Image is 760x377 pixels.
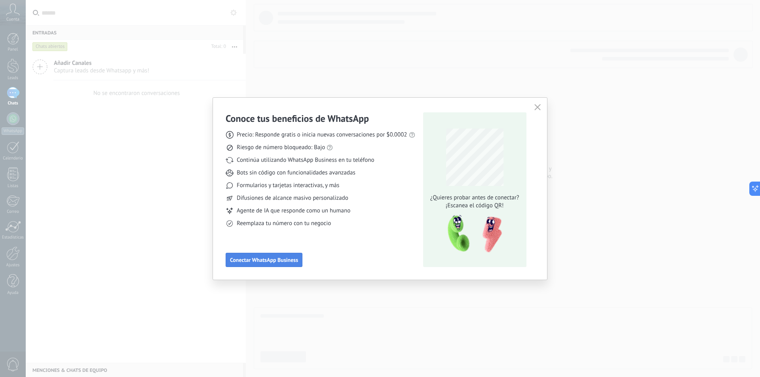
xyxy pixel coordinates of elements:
span: Bots sin código con funcionalidades avanzadas [237,169,355,177]
span: Formularios y tarjetas interactivas, y más [237,182,339,189]
span: ¿Quieres probar antes de conectar? [428,194,521,202]
span: ¡Escanea el código QR! [428,202,521,210]
span: Agente de IA que responde como un humano [237,207,350,215]
h3: Conoce tus beneficios de WhatsApp [226,112,369,125]
span: Precio: Responde gratis o inicia nuevas conversaciones por $0.0002 [237,131,407,139]
button: Conectar WhatsApp Business [226,253,302,267]
img: qr-pic-1x.png [441,213,503,255]
span: Continúa utilizando WhatsApp Business en tu teléfono [237,156,374,164]
span: Difusiones de alcance masivo personalizado [237,194,348,202]
span: Riesgo de número bloqueado: Bajo [237,144,325,152]
span: Conectar WhatsApp Business [230,257,298,263]
span: Reemplaza tu número con tu negocio [237,220,331,227]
